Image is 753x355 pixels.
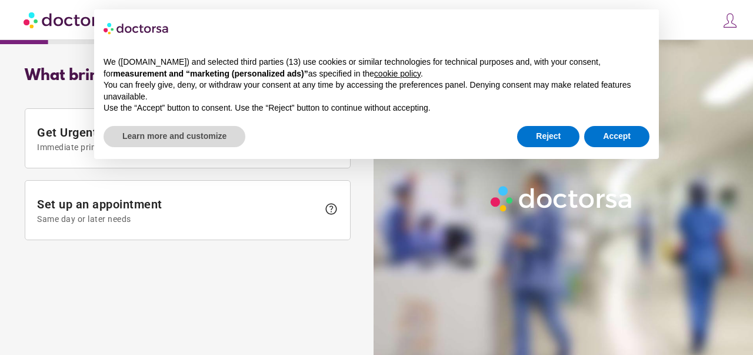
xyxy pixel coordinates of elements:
[104,126,245,147] button: Learn more and customize
[37,125,318,152] span: Get Urgent Care Online
[104,79,649,102] p: You can freely give, deny, or withdraw your consent at any time by accessing the preferences pane...
[517,126,579,147] button: Reject
[113,69,308,78] strong: measurement and “marketing (personalized ads)”
[25,67,351,85] div: What brings you in?
[37,142,318,152] span: Immediate primary care, 24/7
[487,182,637,215] img: Logo-Doctorsa-trans-White-partial-flat.png
[584,126,649,147] button: Accept
[374,69,421,78] a: cookie policy
[37,197,318,224] span: Set up an appointment
[104,19,169,38] img: logo
[722,12,738,29] img: icons8-customer-100.png
[104,102,649,114] p: Use the “Accept” button to consent. Use the “Reject” button to continue without accepting.
[24,6,116,33] img: Doctorsa.com
[104,57,649,79] p: We ([DOMAIN_NAME]) and selected third parties (13) use cookies or similar technologies for techni...
[37,214,318,224] span: Same day or later needs
[324,202,338,216] span: help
